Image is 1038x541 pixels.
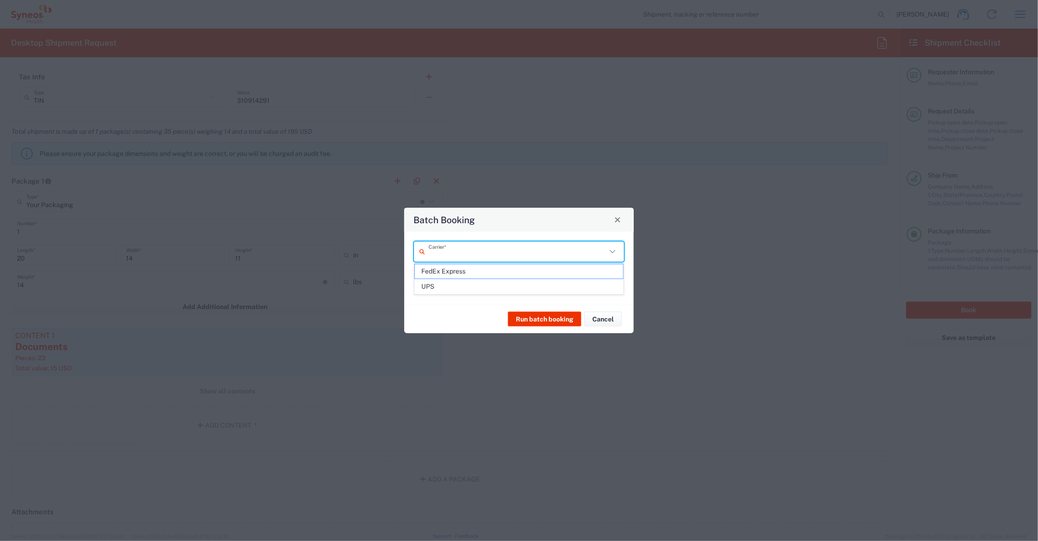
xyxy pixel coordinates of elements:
button: Run batch booking [508,312,581,327]
h4: Batch Booking [414,213,475,226]
span: UPS [415,279,623,294]
button: Cancel [584,312,622,327]
button: Close [611,213,624,226]
span: FedEx Express [415,264,623,279]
